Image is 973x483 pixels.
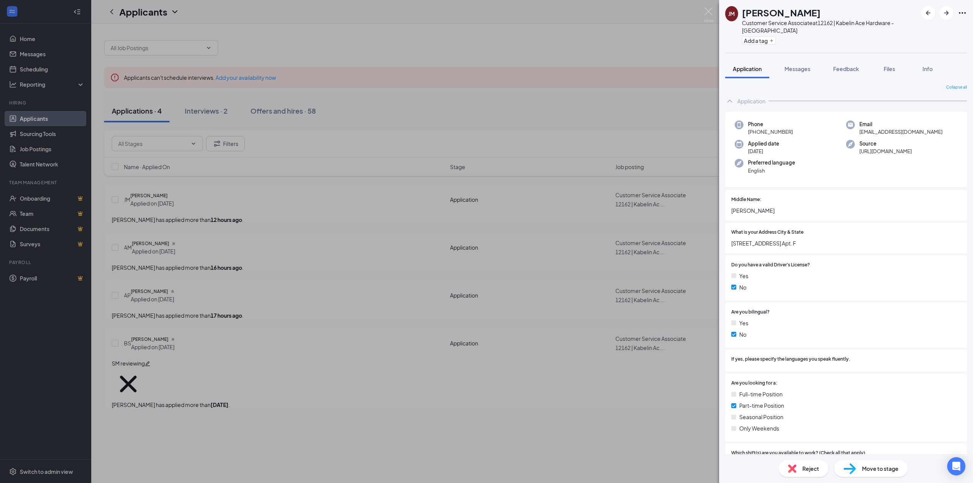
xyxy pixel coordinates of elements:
span: Which shift(s) are you available to work? (Check all that apply) [731,450,865,457]
span: Messages [784,65,810,72]
span: What is your Address City & State [731,229,803,236]
span: Preferred language [748,159,795,166]
button: ArrowLeftNew [921,6,935,20]
span: Move to stage [862,464,899,473]
span: Source [859,140,912,147]
span: Files [884,65,895,72]
div: JM [728,10,735,17]
span: Info [922,65,933,72]
svg: ArrowRight [942,8,951,17]
span: Feedback [833,65,859,72]
span: Collapse all [946,84,967,90]
svg: ChevronUp [725,97,734,106]
span: English [748,167,795,174]
span: Phone [748,120,793,128]
div: Application [737,97,765,105]
span: Are you looking for a: [731,380,777,387]
svg: Ellipses [958,8,967,17]
span: Reject [802,464,819,473]
span: [DATE] [748,147,779,155]
svg: Plus [769,38,774,43]
span: Are you bilingual? [731,309,770,316]
span: Middle Name: [731,196,761,203]
span: [PHONE_NUMBER] [748,128,793,136]
span: Seasonal Position [739,413,783,421]
span: Part-time Position [739,401,784,410]
div: Customer Service Associate at 12162 | Kabelin Ace Hardware - [GEOGRAPHIC_DATA] [742,19,918,34]
span: Yes [739,319,748,327]
button: ArrowRight [940,6,953,20]
span: [PERSON_NAME] [731,206,961,215]
span: Only Weekends [739,424,779,432]
span: Email [859,120,943,128]
h1: [PERSON_NAME] [742,6,821,19]
span: No [739,330,746,339]
span: Applied date [748,140,779,147]
span: [EMAIL_ADDRESS][DOMAIN_NAME] [859,128,943,136]
span: Do you have a valid Driver's License? [731,261,810,269]
button: PlusAdd a tag [742,36,776,44]
svg: ArrowLeftNew [924,8,933,17]
span: [STREET_ADDRESS] Apt. F [731,239,961,247]
span: No [739,283,746,291]
div: Open Intercom Messenger [947,457,965,475]
span: Application [733,65,762,72]
span: If yes, please specify the languages you speak fluently. [731,356,850,363]
span: Full-time Position [739,390,783,398]
span: [URL][DOMAIN_NAME] [859,147,912,155]
span: Yes [739,272,748,280]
